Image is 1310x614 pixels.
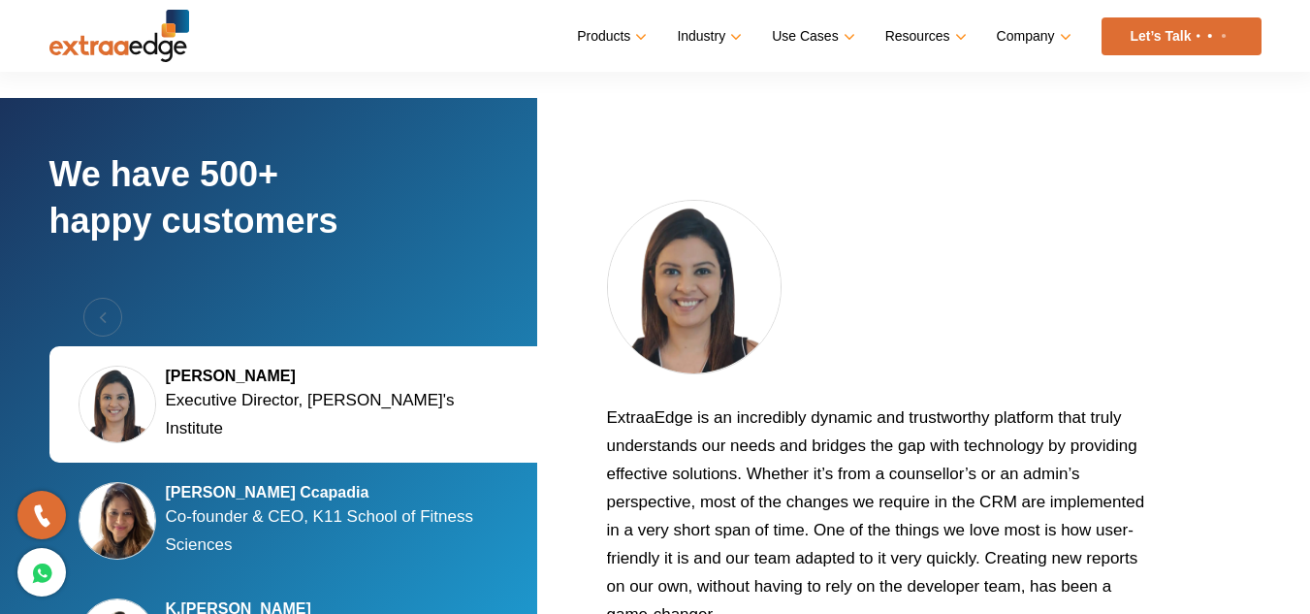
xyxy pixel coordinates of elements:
a: Resources [885,22,963,50]
h2: We have 500+ happy customers [49,151,544,298]
h5: [PERSON_NAME] [166,367,515,386]
a: Industry [677,22,738,50]
a: Let’s Talk [1102,17,1262,55]
p: Executive Director, [PERSON_NAME]'s Institute [166,386,515,442]
h5: [PERSON_NAME] Ccapadia [166,483,515,502]
a: Use Cases [772,22,850,50]
a: Company [997,22,1068,50]
p: Co-founder & CEO, K11 School of Fitness Sciences [166,502,515,559]
a: Products [577,22,643,50]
